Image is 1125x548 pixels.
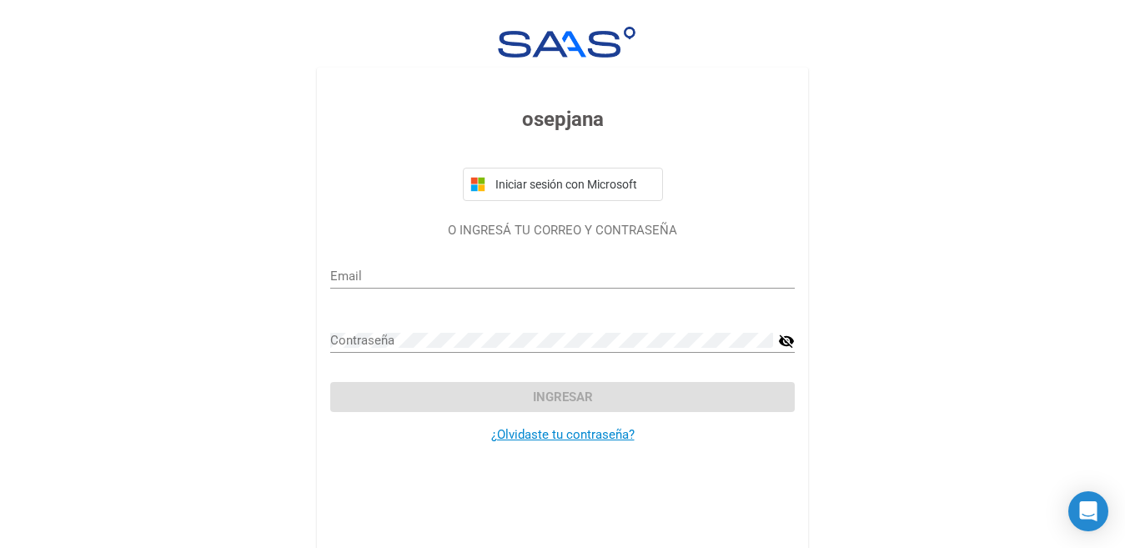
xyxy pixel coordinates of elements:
[492,178,655,191] span: Iniciar sesión con Microsoft
[533,390,593,405] span: Ingresar
[330,104,795,134] h3: osepjana
[1068,491,1108,531] div: Open Intercom Messenger
[330,221,795,240] p: O INGRESÁ TU CORREO Y CONTRASEÑA
[491,427,635,442] a: ¿Olvidaste tu contraseña?
[778,331,795,351] mat-icon: visibility_off
[463,168,663,201] button: Iniciar sesión con Microsoft
[330,382,795,412] button: Ingresar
